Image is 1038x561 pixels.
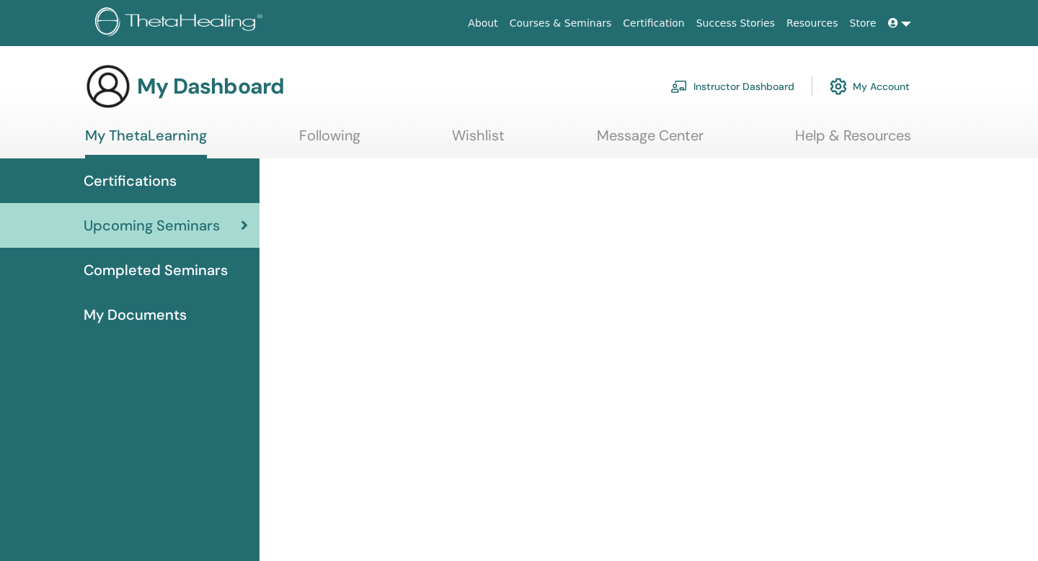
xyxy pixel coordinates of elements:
[85,127,207,158] a: My ThetaLearning
[844,10,882,37] a: Store
[795,127,911,155] a: Help & Resources
[462,10,503,37] a: About
[84,215,220,236] span: Upcoming Seminars
[95,7,267,40] img: logo.png
[137,73,284,99] h3: My Dashboard
[84,170,177,192] span: Certifications
[597,127,704,155] a: Message Center
[781,10,844,37] a: Resources
[617,10,690,37] a: Certification
[830,71,910,102] a: My Account
[504,10,618,37] a: Courses & Seminars
[84,304,187,326] span: My Documents
[299,127,360,155] a: Following
[84,259,228,281] span: Completed Seminars
[691,10,781,37] a: Success Stories
[670,71,794,102] a: Instructor Dashboard
[85,63,131,109] img: generic-user-icon.jpg
[830,74,847,99] img: cog.svg
[670,80,688,93] img: chalkboard-teacher.svg
[452,127,505,155] a: Wishlist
